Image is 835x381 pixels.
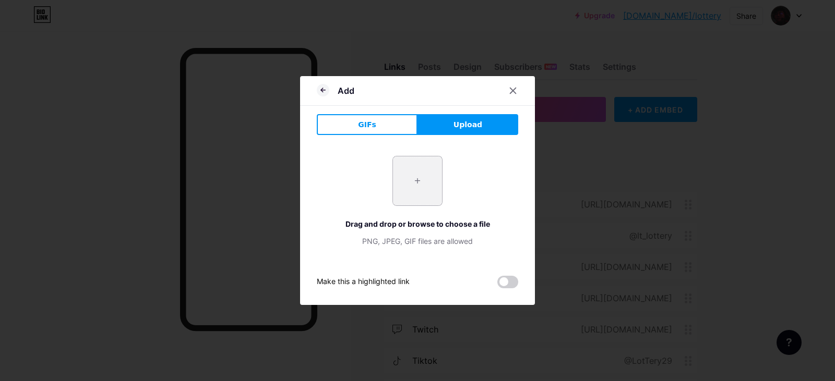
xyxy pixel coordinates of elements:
[317,218,518,229] div: Drag and drop or browse to choose a file
[317,236,518,247] div: PNG, JPEG, GIF files are allowed
[317,114,417,135] button: GIFs
[417,114,518,135] button: Upload
[338,84,354,97] div: Add
[317,276,410,288] div: Make this a highlighted link
[454,119,482,130] span: Upload
[358,119,376,130] span: GIFs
